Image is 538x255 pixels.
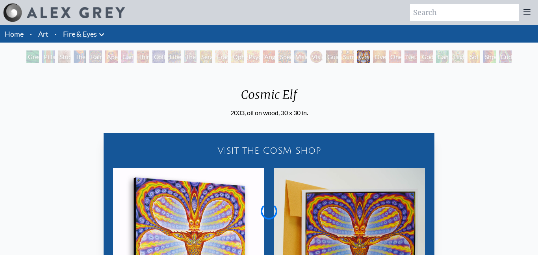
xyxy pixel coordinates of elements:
[58,50,70,63] div: Study for the Great Turn
[200,50,212,63] div: Seraphic Transport Docking on the Third Eye
[310,50,323,63] div: Vision Crystal Tondo
[63,28,97,39] a: Fire & Eyes
[137,50,149,63] div: Third Eye Tears of Joy
[278,50,291,63] div: Spectral Lotus
[410,4,519,21] input: Search
[341,50,354,63] div: Sunyata
[247,50,260,63] div: Psychomicrograph of a Fractal Paisley Cherub Feather Tip
[357,50,370,63] div: Cosmic Elf
[230,87,308,108] div: Cosmic Elf
[373,50,386,63] div: Oversoul
[108,138,430,163] a: Visit the CoSM Shop
[468,50,480,63] div: Sol Invictus
[105,50,118,63] div: Aperture
[52,25,60,43] li: ·
[89,50,102,63] div: Rainbow Eye Ripple
[483,50,496,63] div: Shpongled
[168,50,181,63] div: Liberation Through Seeing
[121,50,134,63] div: Cannabis Sutra
[263,50,275,63] div: Angel Skin
[38,28,48,39] a: Art
[231,50,244,63] div: Ophanic Eyelash
[26,50,39,63] div: Green Hand
[404,50,417,63] div: Net of Being
[42,50,55,63] div: Pillar of Awareness
[74,50,86,63] div: The Torch
[452,50,464,63] div: Higher Vision
[294,50,307,63] div: Vision Crystal
[152,50,165,63] div: Collective Vision
[499,50,512,63] div: Cuddle
[215,50,228,63] div: Fractal Eyes
[27,25,35,43] li: ·
[230,108,308,117] div: 2003, oil on wood, 30 x 30 in.
[420,50,433,63] div: Godself
[389,50,401,63] div: One
[5,30,24,38] a: Home
[326,50,338,63] div: Guardian of Infinite Vision
[436,50,449,63] div: Cannafist
[184,50,197,63] div: The Seer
